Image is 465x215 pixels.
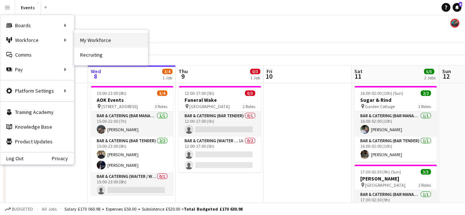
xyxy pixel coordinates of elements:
span: 3/4 [162,69,172,74]
span: 2 Roles [418,104,431,109]
span: 2 Roles [418,182,431,188]
app-job-card: 15:00-23:00 (8h)3/4AOK Events [STREET_ADDRESS]3 RolesBar & Catering (Bar Manager)1/115:00-22:00 (... [91,86,173,195]
span: 5/5 [424,69,434,74]
app-card-role: Bar & Catering (Waiter / waitress)0/115:00-23:00 (8h) [91,172,173,197]
button: Events [15,0,41,15]
a: My Workforce [74,33,148,47]
app-card-role: Bar & Catering (Bar Tender)0/112:00-17:00 (5h) [179,112,261,137]
span: Fri [267,68,272,75]
app-card-role: Bar & Catering (Bar Tender)2/215:00-23:00 (8h)[PERSON_NAME][PERSON_NAME] [91,137,173,172]
a: Comms [0,47,74,62]
span: 12 [441,72,451,80]
span: Budgeted [12,207,33,212]
span: 12:00-17:00 (5h) [185,90,214,96]
span: 17:30-02:30 (9h) (Sun) [360,169,401,175]
span: 0/3 [245,90,255,96]
span: All jobs [40,206,58,212]
a: Product Updates [0,134,74,149]
span: 16:00-02:00 (10h) (Sun) [360,90,403,96]
div: 2 Jobs [424,75,436,80]
h3: Sugar & Rind [354,97,437,103]
h3: Funeral Wake [179,97,261,103]
span: 9 [178,72,188,80]
span: Sun [442,68,451,75]
h3: AOK Events [91,97,173,103]
app-card-role: Bar & Catering (Bar Tender)1/116:00-02:00 (10h)[PERSON_NAME] [354,137,437,162]
a: Knowledge Base [0,119,74,134]
span: 3/3 [421,169,431,175]
a: Privacy [52,155,74,161]
span: 8 [90,72,101,80]
button: Budgeted [4,205,34,213]
div: Salary £170 060.98 + Expenses £50.00 + Subsistence £520.00 = [64,206,243,212]
span: Garden Cottage [365,104,395,109]
span: 0/3 [250,69,260,74]
app-card-role: Bar & Catering (Waiter / waitress)1A0/212:00-17:00 (5h) [179,137,261,172]
h3: [PERSON_NAME] [354,175,437,182]
span: 6 [459,2,462,7]
span: 11 [353,72,362,80]
span: 3 Roles [155,104,167,109]
span: [GEOGRAPHIC_DATA] [365,182,405,188]
a: Log Out [0,155,24,161]
span: 15:00-23:00 (8h) [97,90,126,96]
span: 2/2 [421,90,431,96]
span: Sat [354,68,362,75]
span: [STREET_ADDRESS] [101,104,138,109]
div: 1 Job [162,75,172,80]
app-user-avatar: Dom Roche [450,19,459,28]
a: Recruiting [74,47,148,62]
app-card-role: Bar & Catering (Bar Manager)1/116:00-02:00 (10h)[PERSON_NAME] [354,112,437,137]
app-card-role: Bar & Catering (Bar Manager)1/115:00-22:00 (7h)[PERSON_NAME] [91,112,173,137]
app-job-card: 12:00-17:00 (5h)0/3Funeral Wake [GEOGRAPHIC_DATA]2 RolesBar & Catering (Bar Tender)0/112:00-17:00... [179,86,261,172]
div: Workforce [0,33,74,47]
span: Wed [91,68,101,75]
span: Total Budgeted £170 630.98 [184,206,243,212]
a: 6 [453,3,461,12]
div: Platform Settings [0,83,74,98]
div: Boards [0,18,74,33]
div: 1 Job [250,75,260,80]
span: [GEOGRAPHIC_DATA] [189,104,230,109]
span: 10 [265,72,272,80]
a: Training Academy [0,105,74,119]
app-job-card: 16:00-02:00 (10h) (Sun)2/2Sugar & Rind Garden Cottage2 RolesBar & Catering (Bar Manager)1/116:00-... [354,86,437,162]
span: Thu [179,68,188,75]
span: 3/4 [157,90,167,96]
div: Pay [0,62,74,77]
span: 2 Roles [243,104,255,109]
